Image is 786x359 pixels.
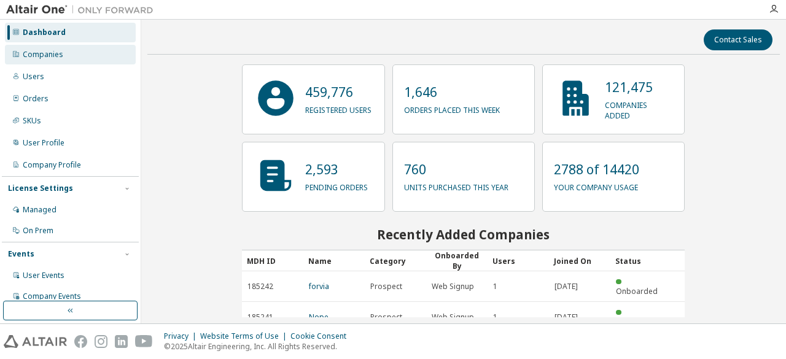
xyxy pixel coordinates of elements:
[309,312,329,322] a: Nope
[554,160,639,179] p: 2788 of 14420
[164,341,354,352] p: © 2025 Altair Engineering, Inc. All Rights Reserved.
[493,282,497,291] span: 1
[554,312,578,322] span: [DATE]
[308,251,360,271] div: Name
[704,29,772,50] button: Contact Sales
[8,249,34,259] div: Events
[23,28,66,37] div: Dashboard
[23,50,63,60] div: Companies
[370,251,421,271] div: Category
[305,179,368,193] p: pending orders
[4,335,67,348] img: altair_logo.svg
[200,331,290,341] div: Website Terms of Use
[554,251,605,271] div: Joined On
[404,179,508,193] p: units purchased this year
[616,317,658,327] span: Onboarded
[23,116,41,126] div: SKUs
[164,331,200,341] div: Privacy
[115,335,128,348] img: linkedin.svg
[432,282,474,291] span: Web Signup
[370,282,402,291] span: Prospect
[23,226,53,236] div: On Prem
[23,205,56,215] div: Managed
[404,160,508,179] p: 760
[305,83,372,101] p: 459,776
[6,4,160,16] img: Altair One
[309,281,329,291] a: forvia
[404,101,500,115] p: orders placed this week
[247,282,273,291] span: 185242
[8,183,73,193] div: License Settings
[432,312,474,322] span: Web Signup
[554,282,578,291] span: [DATE]
[370,312,402,322] span: Prospect
[605,78,673,96] p: 121,475
[23,160,81,170] div: Company Profile
[247,251,298,271] div: MDH ID
[135,335,153,348] img: youtube.svg
[431,250,483,271] div: Onboarded By
[305,160,368,179] p: 2,593
[242,226,685,242] h2: Recently Added Companies
[305,101,372,115] p: registered users
[290,331,354,341] div: Cookie Consent
[554,179,639,193] p: your company usage
[23,271,64,280] div: User Events
[247,312,273,322] span: 185241
[23,138,64,148] div: User Profile
[605,96,673,121] p: companies added
[493,312,497,322] span: 1
[95,335,107,348] img: instagram.svg
[404,83,500,101] p: 1,646
[74,335,87,348] img: facebook.svg
[616,286,658,296] span: Onboarded
[23,94,49,104] div: Orders
[23,291,81,301] div: Company Events
[23,72,44,82] div: Users
[492,251,544,271] div: Users
[615,251,667,271] div: Status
